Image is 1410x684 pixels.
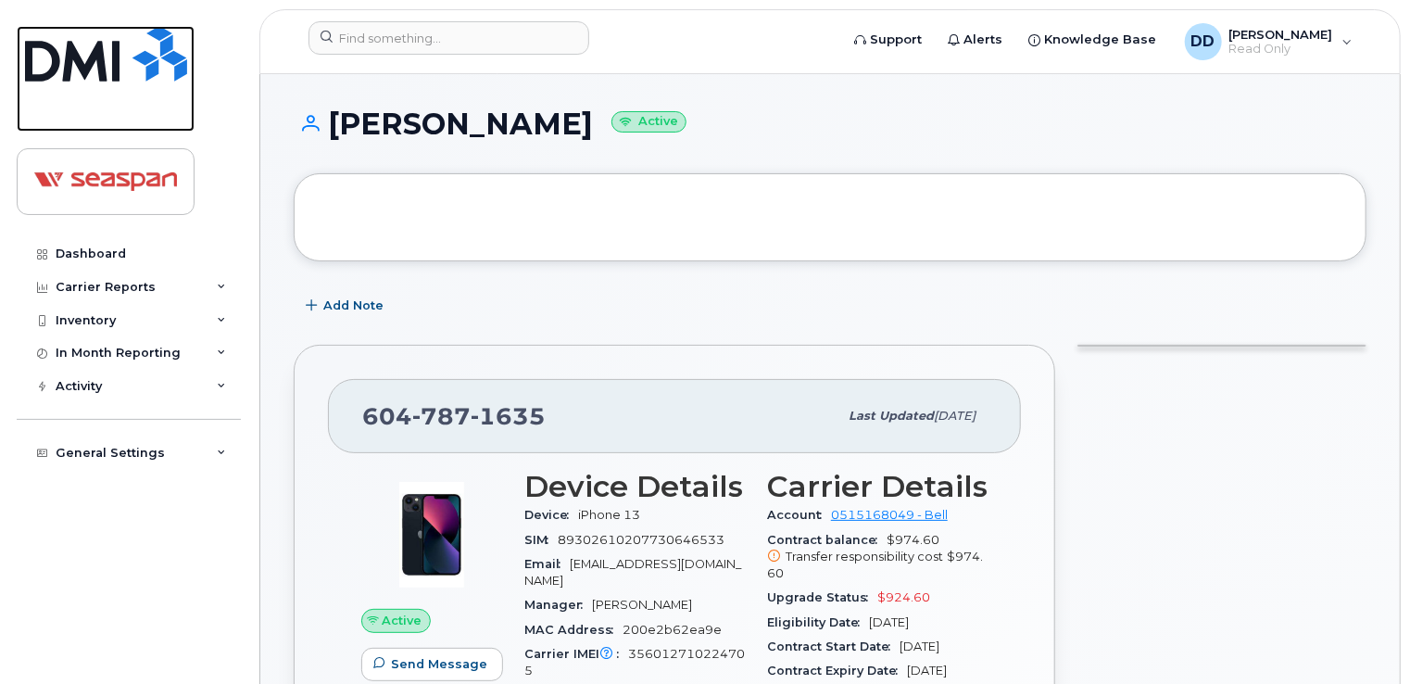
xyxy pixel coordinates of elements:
span: 200e2b62ea9e [623,623,722,637]
span: Active [383,612,422,629]
span: 356012710224705 [524,647,745,678]
button: Add Note [294,289,399,323]
span: $974.60 [767,533,988,583]
span: 89302610207730646533 [558,533,724,547]
h3: Device Details [524,470,745,503]
span: [EMAIL_ADDRESS][DOMAIN_NAME] [524,557,741,588]
small: Active [611,111,686,133]
span: iPhone 13 [578,508,640,522]
span: $924.60 [877,590,930,604]
span: Contract Start Date [767,640,900,653]
span: Eligibility Date [767,615,869,629]
span: Upgrade Status [767,590,877,604]
span: [DATE] [869,615,909,629]
span: Manager [524,598,592,612]
span: [DATE] [900,640,939,653]
button: Send Message [361,648,503,681]
span: Email [524,557,570,571]
span: Send Message [391,655,487,673]
span: [DATE] [907,664,947,678]
span: Account [767,508,831,522]
span: MAC Address [524,623,623,637]
a: 0515168049 - Bell [831,508,948,522]
h3: Carrier Details [767,470,988,503]
span: [DATE] [934,409,976,423]
span: Contract balance [767,533,887,547]
span: 787 [412,402,471,430]
h1: [PERSON_NAME] [294,108,1366,140]
span: SIM [524,533,558,547]
span: 1635 [471,402,546,430]
span: 604 [362,402,546,430]
span: Carrier IMEI [524,647,628,661]
span: Transfer responsibility cost [786,550,943,564]
span: Add Note [323,297,384,314]
span: Contract Expiry Date [767,664,907,678]
span: Last updated [849,409,934,423]
img: image20231002-3703462-1ig824h.jpeg [376,479,487,590]
span: Device [524,508,578,522]
span: [PERSON_NAME] [592,598,692,612]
